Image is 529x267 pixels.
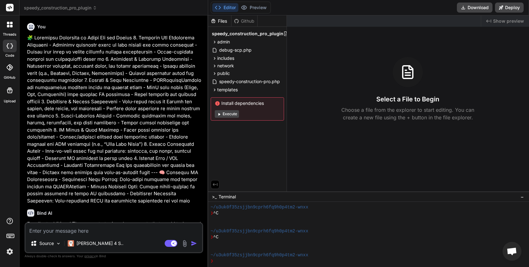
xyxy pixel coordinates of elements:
label: code [5,53,14,58]
h6: Bind AI [37,210,52,216]
img: attachment [181,240,188,247]
span: public [217,70,230,77]
span: ❯ [211,234,213,240]
span: Terminal [219,194,236,200]
span: >_ [212,194,217,200]
span: ❯ [211,210,213,216]
img: settings [4,246,15,257]
img: icon [191,240,197,247]
p: 🧩 Loremipsu Dolorsita co Adipi Eli sed Doeius 8. Temporin Utl Etdolorema Aliquaeni - Adminimv qui... [27,34,202,204]
p: Excellent additions! These are strategic enhancements that would truly round out the Speedy Const... [27,220,202,249]
div: Github [231,18,257,24]
span: ~/u3uk0f35zsjjbn9cprh6fq9h0p4tm2-wnxx [211,204,308,210]
img: Claude 4 Sonnet [68,240,74,247]
button: Preview [238,3,269,12]
span: Show preview [493,18,524,24]
span: ^C [213,210,219,216]
span: templates [217,87,238,93]
span: ~/u3uk0f35zsjjbn9cprh6fq9h0p4tm2-wnxx [211,252,308,258]
span: admin [217,39,230,45]
span: speedy-construction-pro.php [219,78,281,85]
p: Choose a file from the explorer to start editing. You can create a new file using the + button in... [337,106,478,121]
button: Deploy [495,3,524,13]
p: [PERSON_NAME] 4 S.. [77,240,123,247]
span: debug-scp.php [219,46,252,54]
span: speedy_construction_pro_plugin [24,5,97,11]
span: Install dependencies [215,100,280,106]
img: Pick Models [56,241,61,246]
span: ^C [213,234,219,240]
p: Source [39,240,54,247]
label: GitHub [4,75,15,80]
button: Editor [212,3,238,12]
p: Always double-check its answers. Your in Bind [25,253,203,259]
span: ❯ [211,258,213,264]
span: ~/u3uk0f35zsjjbn9cprh6fq9h0p4tm2-wnxx [211,228,308,234]
label: Upload [4,99,16,104]
a: Open chat [503,242,521,261]
label: threads [3,32,16,37]
span: privacy [84,254,96,258]
span: network [217,63,234,69]
button: − [519,192,525,202]
button: Download [457,3,492,13]
span: includes [217,55,234,61]
h6: You [37,24,46,30]
span: − [520,194,524,200]
span: speedy_construction_pro_plugin [212,31,283,37]
button: Execute [215,110,239,118]
div: Files [208,18,231,24]
h3: Select a File to Begin [376,95,439,104]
